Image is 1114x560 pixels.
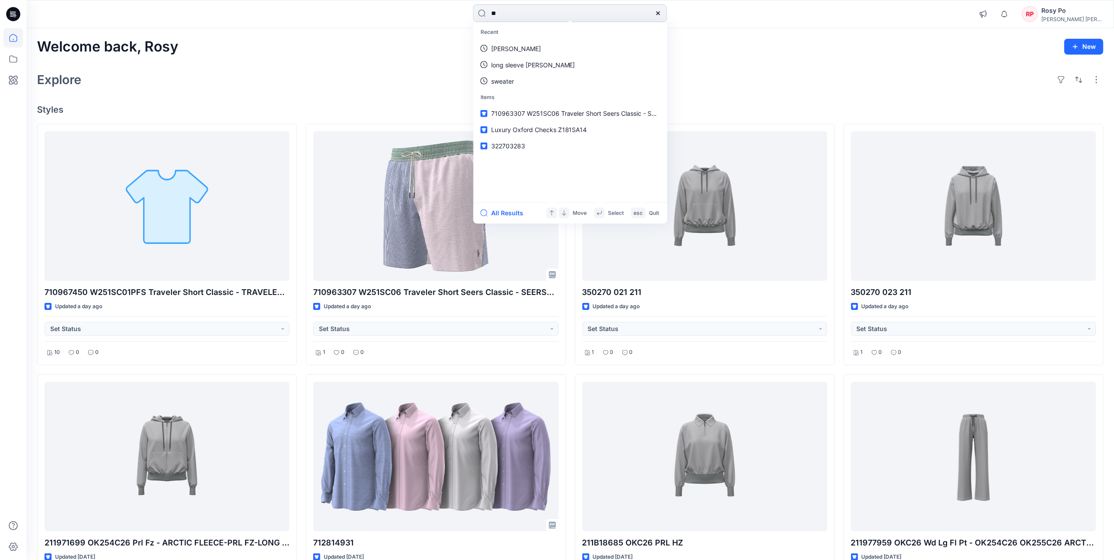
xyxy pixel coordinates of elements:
[76,348,79,357] p: 0
[851,131,1096,281] a: 350270 023 211
[475,89,666,105] p: Items
[44,382,289,531] a: 211971699 OK254C26 Prl Fz - ARCTIC FLEECE-PRL FZ-LONG SLEEVE-SWEATSHIRT
[341,348,344,357] p: 0
[1022,6,1038,22] div: RP
[1064,39,1103,55] button: New
[313,131,558,281] a: 710963307 W251SC06 Traveler Short Seers Classic - SEERSUCKER TRAVELER
[898,348,902,357] p: 0
[475,122,666,138] a: Luxury Oxford Checks Z181SA14
[1041,16,1103,22] div: [PERSON_NAME] [PERSON_NAME]
[360,348,364,357] p: 0
[634,208,643,217] p: esc
[475,40,666,56] a: [PERSON_NAME]
[55,302,102,311] p: Updated a day ago
[582,382,827,531] a: 211B18685 OKC26 PRL HZ
[582,131,827,281] a: 350270 021 211
[323,348,325,357] p: 1
[475,73,666,89] a: sweater
[879,348,882,357] p: 0
[610,348,614,357] p: 0
[593,302,640,311] p: Updated a day ago
[649,208,659,217] p: Quit
[313,286,558,298] p: 710963307 W251SC06 Traveler Short Seers Classic - SEERSUCKER TRAVELER
[851,382,1096,531] a: 211977959 OKC26 Wd Lg Fl Pt - OK254C26 OK255C26 ARCTIC FLEECE-WD LG FL PT-ANKLE-ATHLETIC
[629,348,633,357] p: 0
[313,382,558,531] a: 712814931
[861,348,863,357] p: 1
[37,39,178,55] h2: Welcome back, Rosy
[324,302,371,311] p: Updated a day ago
[582,286,827,298] p: 350270 021 211
[475,138,666,154] a: 322703283
[95,348,99,357] p: 0
[54,348,60,357] p: 10
[37,73,81,87] h2: Explore
[481,208,529,218] button: All Results
[491,110,719,117] span: 710963307 W251SC06 Traveler Short Seers Classic - SEERSUCKER TRAVELER
[475,105,666,122] a: 710963307 W251SC06 Traveler Short Seers Classic - SEERSUCKER TRAVELER
[862,302,909,311] p: Updated a day ago
[491,142,525,150] span: 322703283
[491,76,514,85] p: sweater
[582,537,827,549] p: 211B18685 OKC26 PRL HZ
[573,208,587,217] p: Move
[491,60,575,69] p: long sleeve andy camp
[1041,5,1103,16] div: Rosy Po
[475,24,666,41] p: Recent
[313,537,558,549] p: 712814931
[851,537,1096,549] p: 211977959 OKC26 Wd Lg Fl Pt - OK254C26 OK255C26 ARCTIC FLEECE-WD LG FL PT-ANKLE-ATHLETIC
[44,286,289,298] p: 710967450 W251SC01PFS Traveler Short Classic - TRAVELER PRO
[37,104,1103,115] h4: Styles
[851,286,1096,298] p: 350270 023 211
[491,44,541,53] p: andy camp
[44,131,289,281] a: 710967450 W251SC01PFS Traveler Short Classic - TRAVELER PRO
[608,208,624,217] p: Select
[475,56,666,73] a: long sleeve [PERSON_NAME]
[491,126,587,133] span: Luxury Oxford Checks Z181SA14
[592,348,594,357] p: 1
[44,537,289,549] p: 211971699 OK254C26 Prl Fz - ARCTIC FLEECE-PRL FZ-LONG SLEEVE-SWEATSHIRT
